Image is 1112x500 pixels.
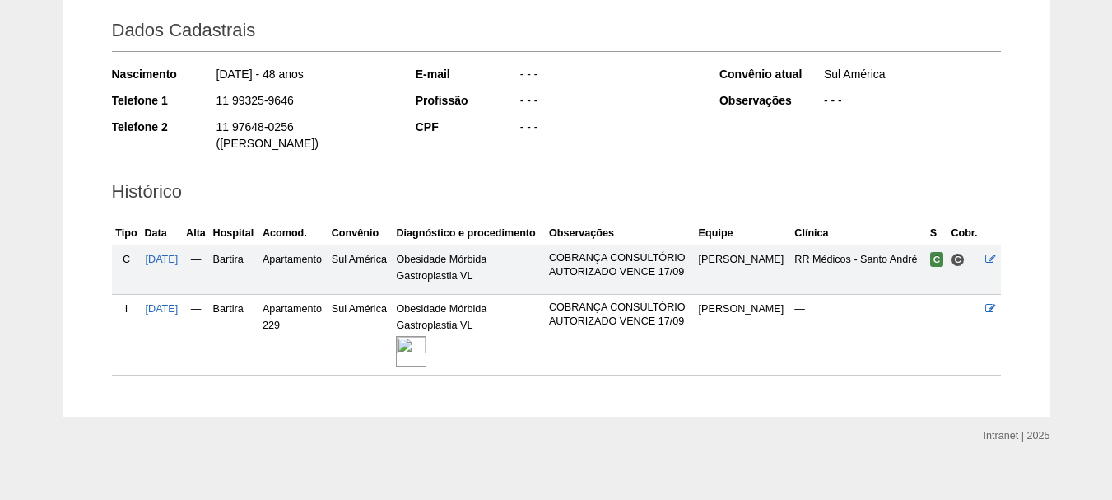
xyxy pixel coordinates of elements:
th: S [927,222,948,245]
div: - - - [519,66,697,86]
th: Hospital [210,222,259,245]
th: Diagnóstico e procedimento [393,222,546,245]
div: CPF [416,119,519,135]
p: COBRANÇA CONSULTÓRIO AUTORIZADO VENCE 17/09 [549,251,692,279]
td: Bartira [210,245,259,294]
div: C [115,251,138,268]
div: Sul América [822,66,1001,86]
a: [DATE] [146,303,179,315]
p: COBRANÇA CONSULTÓRIO AUTORIZADO VENCE 17/09 [549,301,692,329]
span: Confirmada [930,252,944,267]
th: Acomod. [259,222,328,245]
div: [DATE] - 48 anos [215,66,393,86]
td: Sul América [328,245,393,294]
td: RR Médicos - Santo André [791,245,926,294]
td: Apartamento 229 [259,295,328,376]
td: [PERSON_NAME] [696,295,792,376]
td: [PERSON_NAME] [696,245,792,294]
h2: Histórico [112,175,1001,213]
th: Cobr. [947,222,982,245]
td: — [791,295,926,376]
div: Telefone 2 [112,119,215,135]
td: Bartira [210,295,259,376]
td: Apartamento [259,245,328,294]
th: Data [141,222,182,245]
th: Convênio [328,222,393,245]
div: 11 99325-9646 [215,92,393,113]
td: — [182,245,209,294]
td: — [182,295,209,376]
h2: Dados Cadastrais [112,14,1001,52]
td: Obesidade Mórbida Gastroplastia VL [393,295,546,376]
div: 11 97648-0256 ([PERSON_NAME]) [215,119,393,156]
td: Obesidade Mórbida Gastroplastia VL [393,245,546,294]
th: Clínica [791,222,926,245]
th: Equipe [696,222,792,245]
div: Telefone 1 [112,92,215,109]
div: Nascimento [112,66,215,82]
th: Observações [546,222,696,245]
td: Sul América [328,295,393,376]
div: - - - [822,92,1001,113]
th: Tipo [112,222,142,245]
div: - - - [519,92,697,113]
div: I [115,301,138,317]
a: [DATE] [146,254,179,265]
div: E-mail [416,66,519,82]
div: - - - [519,119,697,139]
div: Profissão [416,92,519,109]
div: Convênio atual [719,66,822,82]
th: Alta [182,222,209,245]
div: Observações [719,92,822,109]
div: Intranet | 2025 [984,428,1050,444]
span: Consultório [951,253,965,267]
